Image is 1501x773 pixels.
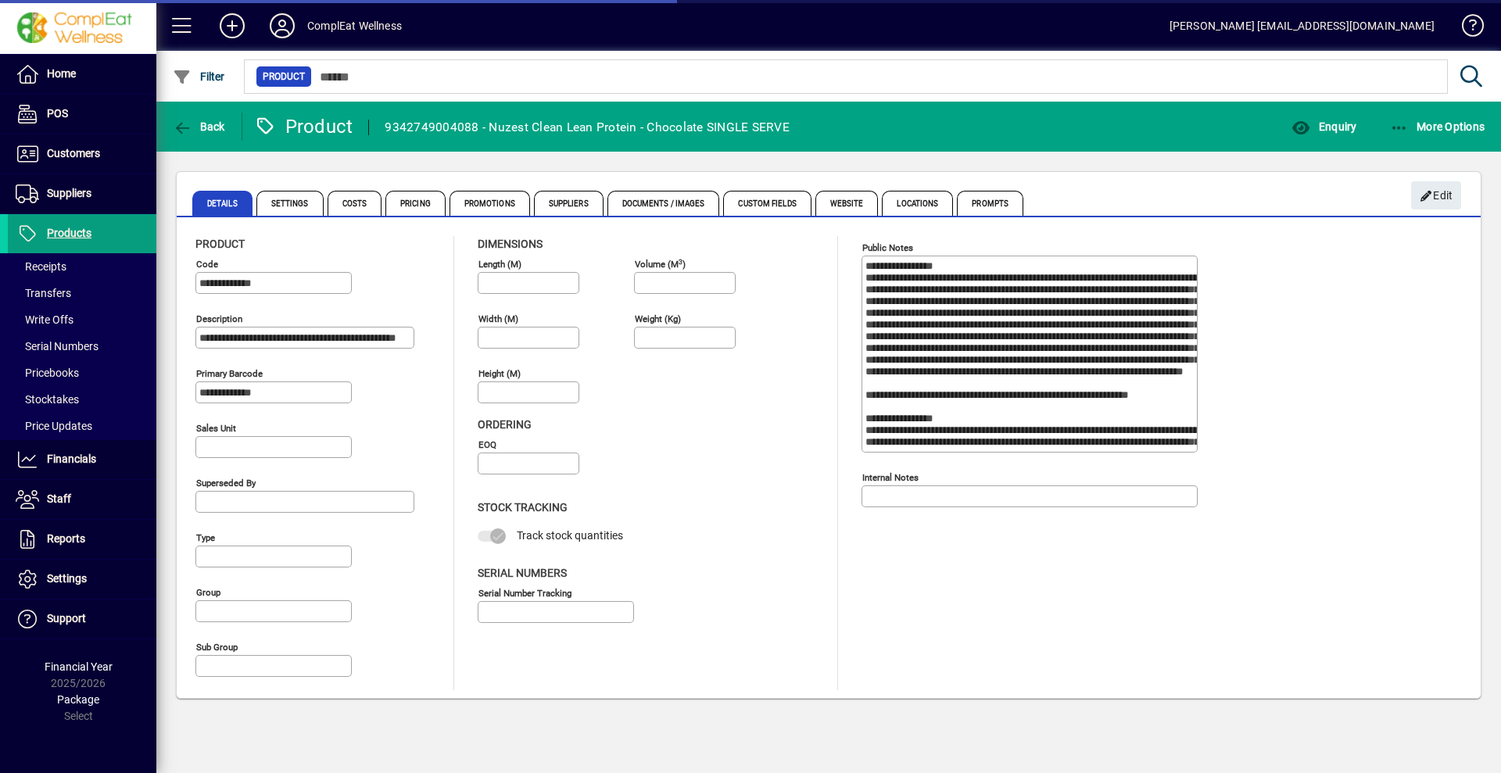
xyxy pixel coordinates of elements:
mat-label: Length (m) [478,259,521,270]
span: Suppliers [47,187,91,199]
a: Settings [8,560,156,599]
button: Add [207,12,257,40]
span: Locations [882,191,953,216]
span: Pricebooks [16,367,79,379]
mat-label: Type [196,532,215,543]
mat-label: Superseded by [196,478,256,488]
span: Settings [256,191,324,216]
span: Enquiry [1291,120,1356,133]
span: Track stock quantities [517,529,623,542]
span: Suppliers [534,191,604,216]
mat-label: Public Notes [862,242,913,253]
span: Write Offs [16,313,73,326]
app-page-header-button: Back [156,113,242,141]
span: Receipts [16,260,66,273]
div: ComplEat Wellness [307,13,402,38]
span: Documents / Images [607,191,720,216]
button: Filter [169,63,229,91]
a: POS [8,95,156,134]
span: Costs [328,191,382,216]
span: Reports [47,532,85,545]
span: Custom Fields [723,191,811,216]
a: Support [8,599,156,639]
mat-label: Height (m) [478,368,521,379]
a: Staff [8,480,156,519]
a: Write Offs [8,306,156,333]
a: Knowledge Base [1450,3,1481,54]
a: Pricebooks [8,360,156,386]
mat-label: Code [196,259,218,270]
mat-label: Group [196,587,220,598]
div: 9342749004088 - Nuzest Clean Lean Protein - Chocolate SINGLE SERVE [385,115,790,140]
span: Settings [47,572,87,585]
button: More Options [1386,113,1489,141]
a: Financials [8,440,156,479]
sup: 3 [679,257,682,265]
span: Back [173,120,225,133]
span: Website [815,191,879,216]
span: More Options [1390,120,1485,133]
button: Profile [257,12,307,40]
span: Product [195,238,245,250]
span: Package [57,693,99,706]
button: Edit [1411,181,1461,209]
div: [PERSON_NAME] [EMAIL_ADDRESS][DOMAIN_NAME] [1170,13,1435,38]
mat-label: Internal Notes [862,472,919,483]
a: Transfers [8,280,156,306]
span: Stock Tracking [478,501,568,514]
a: Serial Numbers [8,333,156,360]
span: Product [263,69,305,84]
span: Prompts [957,191,1023,216]
a: Receipts [8,253,156,280]
mat-label: Primary barcode [196,368,263,379]
button: Enquiry [1288,113,1360,141]
span: Ordering [478,418,532,431]
span: Dimensions [478,238,543,250]
span: Details [192,191,253,216]
span: Financial Year [45,660,113,673]
mat-label: Weight (Kg) [635,313,681,324]
span: Edit [1420,183,1453,209]
a: Stocktakes [8,386,156,413]
span: Products [47,227,91,239]
mat-label: EOQ [478,439,496,450]
span: Pricing [385,191,446,216]
span: Promotions [450,191,530,216]
span: Home [47,67,76,80]
a: Home [8,55,156,94]
span: Stocktakes [16,393,79,406]
mat-label: Sales unit [196,423,236,434]
span: Price Updates [16,420,92,432]
span: Support [47,612,86,624]
a: Customers [8,134,156,174]
span: Serial Numbers [16,340,99,353]
span: Financials [47,453,96,465]
span: POS [47,107,68,120]
div: Product [254,114,353,139]
a: Reports [8,520,156,559]
span: Serial Numbers [478,567,567,579]
mat-label: Width (m) [478,313,518,324]
span: Filter [173,70,225,83]
mat-label: Sub group [196,642,238,653]
mat-label: Volume (m ) [635,259,686,270]
span: Staff [47,492,71,505]
a: Suppliers [8,174,156,213]
a: Price Updates [8,413,156,439]
button: Back [169,113,229,141]
span: Transfers [16,287,71,299]
mat-label: Serial Number tracking [478,587,571,598]
span: Customers [47,147,100,159]
mat-label: Description [196,313,242,324]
